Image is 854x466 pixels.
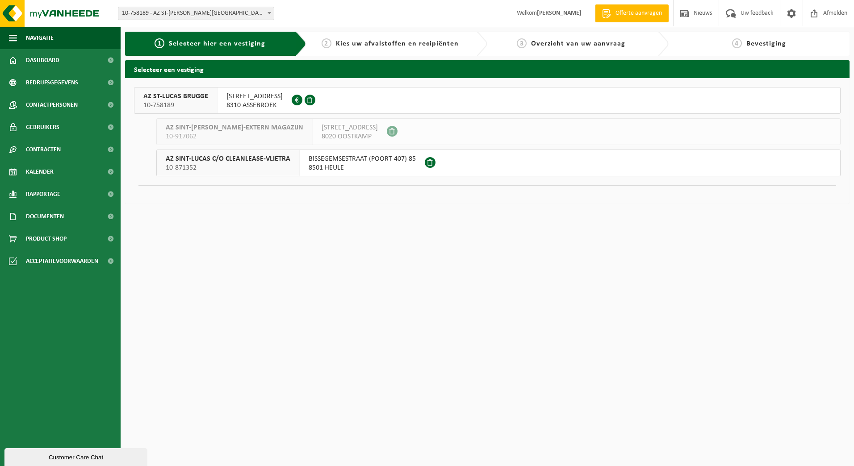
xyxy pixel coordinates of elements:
[166,132,303,141] span: 10-917062
[26,250,98,272] span: Acceptatievoorwaarden
[226,92,283,101] span: [STREET_ADDRESS]
[309,154,416,163] span: BISSEGEMSESTRAAT (POORT 407) 85
[732,38,742,48] span: 4
[322,38,331,48] span: 2
[613,9,664,18] span: Offerte aanvragen
[26,161,54,183] span: Kalender
[143,101,208,110] span: 10-758189
[517,38,527,48] span: 3
[322,132,378,141] span: 8020 OOSTKAMP
[4,446,149,466] iframe: chat widget
[746,40,786,47] span: Bevestiging
[26,71,78,94] span: Bedrijfsgegevens
[537,10,582,17] strong: [PERSON_NAME]
[134,87,841,114] button: AZ ST-LUCAS BRUGGE 10-758189 [STREET_ADDRESS]8310 ASSEBROEK
[156,150,841,176] button: AZ SINT-LUCAS C/O CLEANLEASE-VLIETRA 10-871352 BISSEGEMSESTRAAT (POORT 407) 858501 HEULE
[595,4,669,22] a: Offerte aanvragen
[26,94,78,116] span: Contactpersonen
[166,154,290,163] span: AZ SINT-LUCAS C/O CLEANLEASE-VLIETRA
[143,92,208,101] span: AZ ST-LUCAS BRUGGE
[531,40,625,47] span: Overzicht van uw aanvraag
[166,123,303,132] span: AZ SINT-[PERSON_NAME]-EXTERN MAGAZIJN
[26,228,67,250] span: Product Shop
[322,123,378,132] span: [STREET_ADDRESS]
[155,38,164,48] span: 1
[26,205,64,228] span: Documenten
[26,183,60,205] span: Rapportage
[118,7,274,20] span: 10-758189 - AZ ST-LUCAS BRUGGE - ASSEBROEK
[336,40,459,47] span: Kies uw afvalstoffen en recipiënten
[26,49,59,71] span: Dashboard
[26,138,61,161] span: Contracten
[309,163,416,172] span: 8501 HEULE
[226,101,283,110] span: 8310 ASSEBROEK
[26,116,59,138] span: Gebruikers
[169,40,265,47] span: Selecteer hier een vestiging
[125,60,850,78] h2: Selecteer een vestiging
[26,27,54,49] span: Navigatie
[166,163,290,172] span: 10-871352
